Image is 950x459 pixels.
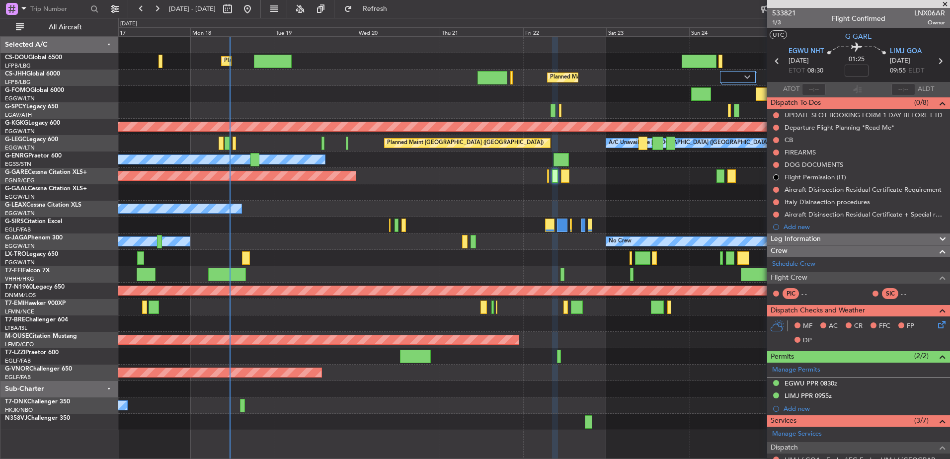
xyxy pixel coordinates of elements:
[908,66,924,76] span: ELDT
[890,56,910,66] span: [DATE]
[11,19,108,35] button: All Aircraft
[5,219,24,225] span: G-SIRS
[785,391,832,400] div: LIMJ PPR 0955z
[5,55,62,61] a: CS-DOUGlobal 6500
[30,1,87,16] input: Trip Number
[606,27,689,36] div: Sat 23
[5,333,77,339] a: M-OUSECitation Mustang
[807,66,823,76] span: 08:30
[5,399,70,405] a: T7-DNKChallenger 350
[550,70,707,85] div: Planned Maint [GEOGRAPHIC_DATA] ([GEOGRAPHIC_DATA])
[772,8,796,18] span: 533821
[5,268,50,274] a: T7-FFIFalcon 7X
[609,234,632,249] div: No Crew
[5,366,29,372] span: G-VNOR
[523,27,606,36] div: Fri 22
[5,137,58,143] a: G-LEGCLegacy 600
[5,137,26,143] span: G-LEGC
[845,31,872,42] span: G-GARE
[770,30,787,39] button: UTC
[609,136,770,151] div: A/C Unavailable [GEOGRAPHIC_DATA] ([GEOGRAPHIC_DATA])
[771,97,821,109] span: Dispatch To-Dos
[5,251,26,257] span: LX-TRO
[914,18,945,27] span: Owner
[914,97,929,108] span: (0/8)
[785,198,870,206] div: Italy Disinsection procedures
[783,84,799,94] span: ATOT
[169,4,216,13] span: [DATE] - [DATE]
[771,272,807,284] span: Flight Crew
[5,169,28,175] span: G-GARE
[789,66,805,76] span: ETOT
[107,27,190,36] div: Sun 17
[5,399,27,405] span: T7-DNK
[785,111,943,119] div: UPDATE SLOT BOOKING FORM 1 DAY BEFORE ETD
[689,27,772,36] div: Sun 24
[5,357,31,365] a: EGLF/FAB
[771,305,865,316] span: Dispatch Checks and Weather
[785,136,793,144] div: CB
[5,186,28,192] span: G-GAAL
[802,83,826,95] input: --:--
[771,415,796,427] span: Services
[5,415,70,421] a: N358VJChallenger 350
[784,223,945,231] div: Add new
[5,153,62,159] a: G-ENRGPraetor 600
[5,333,29,339] span: M-OUSE
[5,104,26,110] span: G-SPCY
[339,1,399,17] button: Refresh
[789,47,824,57] span: EGWU NHT
[5,153,28,159] span: G-ENRG
[5,78,31,86] a: LFPB/LBG
[5,251,58,257] a: LX-TROLegacy 650
[5,55,28,61] span: CS-DOU
[785,379,837,387] div: EGWU PPR 0830z
[5,275,34,283] a: VHHH/HKG
[440,27,523,36] div: Thu 21
[5,366,72,372] a: G-VNORChallenger 650
[387,136,544,151] div: Planned Maint [GEOGRAPHIC_DATA] ([GEOGRAPHIC_DATA])
[5,87,30,93] span: G-FOMO
[5,202,81,208] a: G-LEAXCessna Citation XLS
[785,160,843,169] div: DOG DOCUMENTS
[5,324,27,332] a: LTBA/ISL
[5,186,87,192] a: G-GAALCessna Citation XLS+
[5,226,31,233] a: EGLF/FAB
[5,284,65,290] a: T7-N1960Legacy 650
[5,415,27,421] span: N358VJ
[5,301,66,306] a: T7-EMIHawker 900XP
[5,242,35,250] a: EGGW/LTN
[5,350,59,356] a: T7-LZZIPraetor 600
[772,365,820,375] a: Manage Permits
[5,71,26,77] span: CS-JHH
[5,308,34,315] a: LFMN/NCE
[771,351,794,363] span: Permits
[771,442,798,454] span: Dispatch
[829,321,838,331] span: AC
[5,406,33,414] a: HKJK/NBO
[890,66,906,76] span: 09:55
[5,374,31,381] a: EGLF/FAB
[5,128,35,135] a: EGGW/LTN
[5,111,32,119] a: LGAV/ATH
[789,56,809,66] span: [DATE]
[771,245,788,257] span: Crew
[784,404,945,413] div: Add new
[803,321,812,331] span: MF
[803,336,812,346] span: DP
[907,321,914,331] span: FP
[354,5,396,12] span: Refresh
[5,317,68,323] a: T7-BREChallenger 604
[357,27,440,36] div: Wed 20
[274,27,357,36] div: Tue 19
[5,144,35,152] a: EGGW/LTN
[5,62,31,70] a: LFPB/LBG
[190,27,273,36] div: Mon 18
[785,185,942,194] div: Aircraft Disinsection Residual Certificate Requirement
[5,341,34,348] a: LFMD/CEQ
[5,87,64,93] a: G-FOMOGlobal 6000
[801,289,824,298] div: - -
[26,24,105,31] span: All Aircraft
[5,350,25,356] span: T7-LZZI
[890,47,922,57] span: LIMJ GOA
